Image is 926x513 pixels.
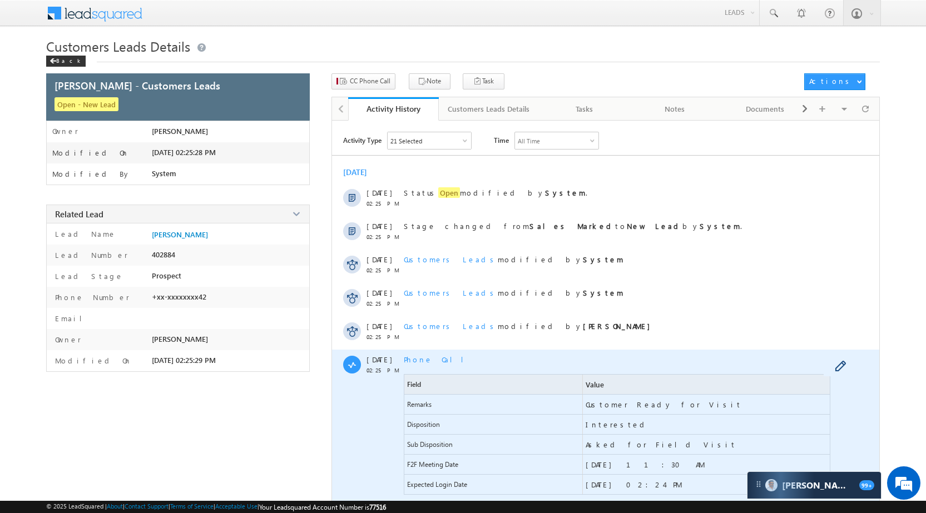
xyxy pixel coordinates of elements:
span: Expected Login Date [404,475,582,494]
a: Documents [720,97,811,121]
span: Interested [586,420,648,429]
span: [DATE] [367,188,392,197]
div: Owner Changed,Status Changed,Stage Changed,Source Changed,Notes & 16 more.. [388,132,471,149]
span: F2F Meeting Date [407,460,458,469]
span: Disposition [407,420,440,429]
strong: System [700,221,740,231]
img: d_60004797649_company_0_60004797649 [19,58,47,73]
a: Activity History [348,97,439,121]
label: Modified By [52,170,131,178]
div: All Time [518,137,540,145]
span: modified by [404,288,623,297]
span: System [152,169,176,178]
strong: [PERSON_NAME] [583,321,656,331]
span: [DATE] [367,221,392,231]
button: Note [409,73,450,89]
div: 21 Selected [390,137,422,145]
div: Notes [639,102,711,116]
span: [DATE] [367,288,392,297]
div: [DATE] [343,167,379,177]
span: Customers Leads [404,288,498,297]
span: modified by [404,255,623,264]
strong: System [583,255,623,264]
div: Minimize live chat window [182,6,209,32]
span: 02:25 PM [367,233,400,240]
button: Actions [804,73,865,90]
span: F2F Meeting Date [404,455,582,474]
span: Status modified by . [404,187,587,198]
span: 02:25 PM [367,367,400,373]
label: Lead Stage [52,271,123,281]
span: [PERSON_NAME] - Customers Leads [55,78,220,92]
span: 02:25 PM [367,200,400,207]
span: Customers Leads [404,255,498,264]
button: Task [463,73,504,89]
span: © 2025 LeadSquared | | | | | [46,502,386,511]
span: Field [407,380,421,389]
span: [DATE] [367,321,392,331]
span: Open [438,187,460,198]
a: Acceptable Use [215,502,258,510]
span: Sub Disposition [404,435,582,454]
a: About [107,502,123,510]
div: Back [46,56,86,67]
label: Modified On [52,356,132,365]
span: 02:25 PM [367,300,400,307]
span: 77516 [369,503,386,511]
div: Tasks [548,102,620,116]
span: 402884 [152,250,175,259]
label: Lead Number [52,250,128,260]
strong: New Lead [627,221,682,231]
span: Asked for Field Visit [586,440,736,449]
div: Actions [809,76,853,86]
strong: Sales Marked [529,221,615,231]
span: 02:25 PM [367,333,400,340]
a: Tasks [539,97,630,121]
span: [PERSON_NAME] [152,127,208,136]
span: 02:25 PM [367,267,400,273]
span: [DATE] 02:24 PM [586,480,682,489]
textarea: Type your message and hit 'Enter' [14,103,203,333]
span: +xx-xxxxxxxx42 [152,292,206,301]
label: Modified On [52,148,129,157]
span: Your Leadsquared Account Number is [259,503,386,511]
a: Contact Support [125,502,169,510]
span: Disposition [404,415,582,434]
span: [DATE] 02:25:29 PM [152,356,216,365]
span: [DATE] 11:30 AM [586,460,705,469]
span: Edit [835,361,852,374]
label: Owner [52,335,81,344]
div: Documents [729,102,801,116]
label: Lead Name [52,229,116,238]
span: [DATE] [367,255,392,264]
span: [DATE] [367,355,392,364]
label: Owner [52,127,78,136]
div: Customers Leads Details [448,102,529,116]
span: Customers Leads [404,321,498,331]
div: carter-dragCarter[PERSON_NAME]99+ [747,471,882,499]
span: Remarks [407,400,432,409]
a: [PERSON_NAME] [152,230,208,239]
div: Activity History [356,103,430,114]
span: Expected Login Date [407,480,467,489]
span: CC Phone Call [350,76,390,86]
a: Customers Leads Details [439,97,539,121]
label: Email [52,313,91,323]
span: Open - New Lead [55,97,118,111]
em: Start Chat [151,342,202,357]
a: Notes [630,97,721,121]
span: Customers Leads Details [46,37,190,55]
span: [PERSON_NAME] [152,335,208,343]
span: Stage changed from to by . [404,221,742,231]
label: Phone Number [52,292,130,302]
span: Customer Ready for Visit [586,400,742,409]
a: Terms of Service [170,502,214,510]
button: CC Phone Call [331,73,395,89]
span: Value [586,380,604,389]
span: Time [494,132,509,148]
span: Phone Call [404,355,472,364]
span: Remarks [404,395,582,414]
div: Chat with us now [58,58,187,73]
strong: System [583,288,623,297]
